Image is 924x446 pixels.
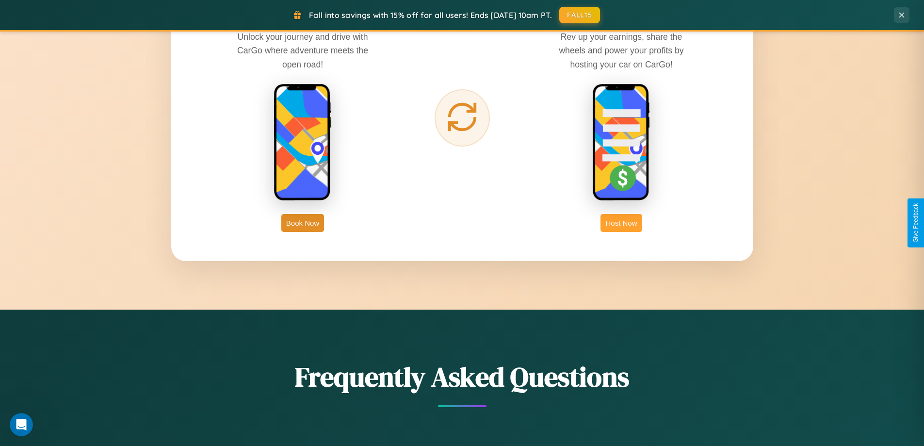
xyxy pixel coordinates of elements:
button: Book Now [281,214,324,232]
p: Rev up your earnings, share the wheels and power your profits by hosting your car on CarGo! [549,30,694,71]
button: FALL15 [559,7,600,23]
iframe: Intercom live chat [10,413,33,436]
button: Host Now [600,214,642,232]
span: Fall into savings with 15% off for all users! Ends [DATE] 10am PT. [309,10,552,20]
h2: Frequently Asked Questions [171,358,753,396]
img: host phone [592,83,650,202]
img: rent phone [274,83,332,202]
p: Unlock your journey and drive with CarGo where adventure meets the open road! [230,30,375,71]
div: Give Feedback [912,203,919,243]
